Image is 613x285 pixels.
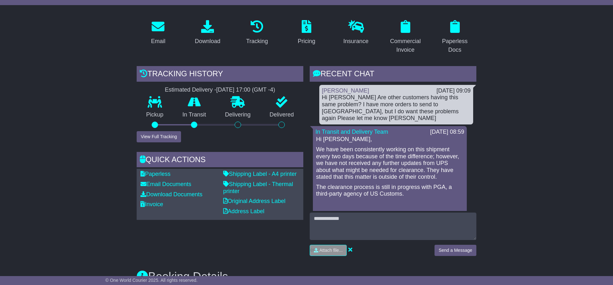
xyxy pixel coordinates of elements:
[322,94,471,122] div: Hi [PERSON_NAME] Are other customers having this same problem? I have more orders to send to [GEO...
[140,201,163,207] a: Invoice
[310,66,476,83] div: RECENT CHAT
[137,131,181,142] button: View Full Tracking
[316,146,464,181] p: We have been consistently working on this shipment every two days because of the time difference;...
[137,66,303,83] div: Tracking history
[173,111,216,118] p: In Transit
[315,129,388,135] a: In Transit and Delivery Team
[137,270,476,283] h3: Booking Details
[216,111,260,118] p: Delivering
[223,198,285,204] a: Original Address Label
[191,18,224,48] a: Download
[339,18,373,48] a: Insurance
[316,136,464,143] p: Hi [PERSON_NAME],
[437,37,472,54] div: Paperless Docs
[436,87,471,94] div: [DATE] 09:09
[223,208,264,214] a: Address Label
[316,184,464,198] p: The clearance process is still in progress with PGA, a third-party agency of US Customs.
[343,37,368,46] div: Insurance
[316,211,464,218] p: Regards
[223,171,297,177] a: Shipping Label - A4 printer
[105,278,198,283] span: © One World Courier 2025. All rights reserved.
[140,181,191,187] a: Email Documents
[223,181,293,194] a: Shipping Label - Thermal printer
[435,245,476,256] button: Send a Message
[388,37,423,54] div: Commercial Invoice
[260,111,304,118] p: Delivered
[137,86,303,94] div: Estimated Delivery -
[147,18,170,48] a: Email
[140,191,202,198] a: Download Documents
[293,18,319,48] a: Pricing
[384,18,427,56] a: Commercial Invoice
[140,171,170,177] a: Paperless
[246,37,268,46] div: Tracking
[195,37,220,46] div: Download
[216,86,275,94] div: [DATE] 17:00 (GMT -4)
[151,37,165,46] div: Email
[433,18,476,56] a: Paperless Docs
[242,18,272,48] a: Tracking
[137,111,173,118] p: Pickup
[322,87,369,94] a: [PERSON_NAME]
[430,129,464,136] div: [DATE] 08:59
[298,37,315,46] div: Pricing
[137,152,303,169] div: Quick Actions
